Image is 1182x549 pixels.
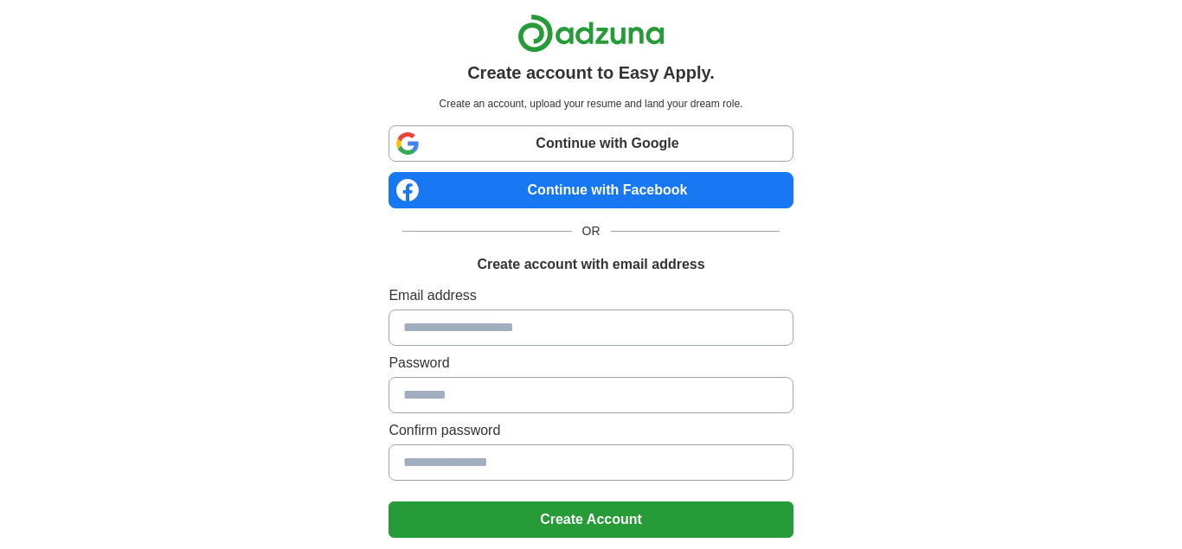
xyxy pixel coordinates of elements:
h1: Create account to Easy Apply. [467,60,715,86]
a: Continue with Google [389,125,793,162]
a: Continue with Facebook [389,172,793,208]
label: Email address [389,285,793,306]
h1: Create account with email address [477,254,704,275]
p: Create an account, upload your resume and land your dream role. [392,96,789,112]
span: OR [572,222,611,240]
label: Confirm password [389,420,793,441]
label: Password [389,353,793,373]
button: Create Account [389,501,793,538]
img: Adzuna logo [517,14,665,53]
